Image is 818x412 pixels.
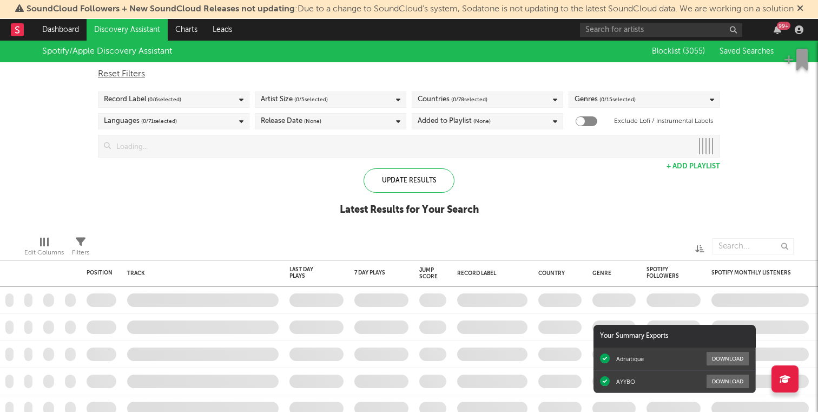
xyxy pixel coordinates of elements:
input: Search... [713,238,794,254]
span: (None) [473,115,491,128]
div: Genre [592,270,630,277]
span: ( 3055 ) [683,48,705,55]
div: Spotify/Apple Discovery Assistant [42,45,172,58]
div: Artist Size [261,93,328,106]
label: Exclude Lofi / Instrumental Labels [614,115,713,128]
div: AYYBO [616,378,635,385]
a: Charts [168,19,205,41]
div: Edit Columns [24,246,64,259]
span: Blocklist [652,48,705,55]
div: Spotify Followers [647,266,684,279]
div: Your Summary Exports [593,325,756,348]
div: Languages [104,115,177,128]
span: ( 0 / 78 selected) [451,93,487,106]
button: Download [707,352,749,365]
div: Added to Playlist [418,115,491,128]
div: Release Date [261,115,321,128]
div: Jump Score [419,267,438,280]
span: ( 0 / 5 selected) [294,93,328,106]
div: Spotify Monthly Listeners [711,270,793,276]
div: Track [127,270,273,277]
div: Filters [72,246,89,259]
a: Discovery Assistant [87,19,168,41]
div: Record Label [457,270,522,277]
button: Saved Searches [716,47,776,56]
span: ( 0 / 15 selected) [599,93,636,106]
div: Latest Results for Your Search [340,204,479,217]
div: Last Day Plays [289,266,327,279]
div: Country [538,270,576,277]
div: 7 Day Plays [354,270,392,276]
div: Reset Filters [98,68,720,81]
span: ( 0 / 71 selected) [141,115,177,128]
div: 99 + [777,22,790,30]
div: Genres [575,93,636,106]
span: : Due to a change to SoundCloud's system, Sodatone is not updating to the latest SoundCloud data.... [27,5,794,14]
a: Dashboard [35,19,87,41]
button: 99+ [774,25,781,34]
span: Dismiss [797,5,803,14]
span: Saved Searches [720,48,776,55]
span: (None) [304,115,321,128]
input: Loading... [111,135,692,157]
button: + Add Playlist [667,163,720,170]
span: ( 0 / 6 selected) [148,93,181,106]
span: SoundCloud Followers + New SoundCloud Releases not updating [27,5,295,14]
div: Position [87,270,113,276]
button: Download [707,375,749,388]
div: Record Label [104,93,181,106]
div: Adriatique [616,355,644,363]
div: Update Results [364,168,454,193]
a: Leads [205,19,240,41]
div: Edit Columns [24,233,64,264]
input: Search for artists [580,23,742,37]
div: Countries [418,93,487,106]
div: Filters [72,233,89,264]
